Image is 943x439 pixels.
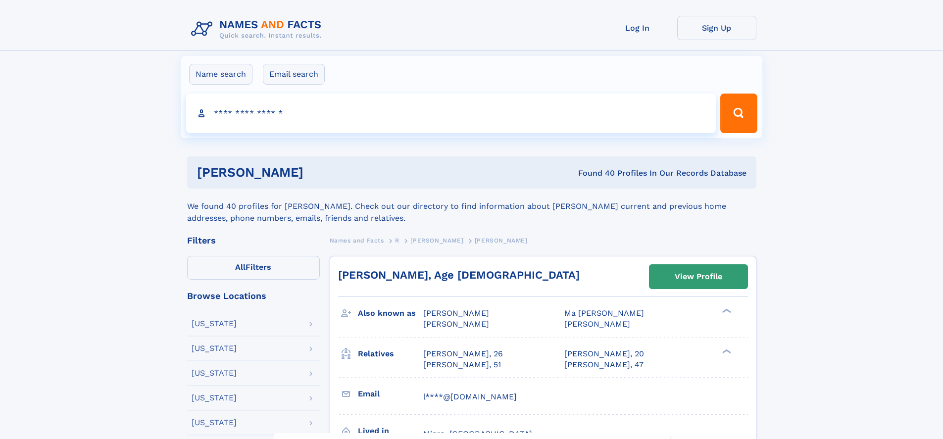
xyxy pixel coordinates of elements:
[410,234,463,246] a: [PERSON_NAME]
[192,320,237,328] div: [US_STATE]
[235,262,246,272] span: All
[197,166,441,179] h1: [PERSON_NAME]
[649,265,747,289] a: View Profile
[358,305,423,322] h3: Also known as
[186,94,716,133] input: search input
[423,348,503,359] a: [PERSON_NAME], 26
[598,16,677,40] a: Log In
[675,265,722,288] div: View Profile
[338,269,580,281] a: [PERSON_NAME], Age [DEMOGRAPHIC_DATA]
[395,237,399,244] span: R
[720,348,732,354] div: ❯
[677,16,756,40] a: Sign Up
[410,237,463,244] span: [PERSON_NAME]
[564,319,630,329] span: [PERSON_NAME]
[263,64,325,85] label: Email search
[423,308,489,318] span: [PERSON_NAME]
[564,348,644,359] a: [PERSON_NAME], 20
[187,292,320,300] div: Browse Locations
[423,429,532,439] span: Micro, [GEOGRAPHIC_DATA]
[720,308,732,314] div: ❯
[564,359,644,370] a: [PERSON_NAME], 47
[564,308,644,318] span: Ma [PERSON_NAME]
[330,234,384,246] a: Names and Facts
[187,189,756,224] div: We found 40 profiles for [PERSON_NAME]. Check out our directory to find information about [PERSON...
[358,386,423,402] h3: Email
[187,256,320,280] label: Filters
[192,419,237,427] div: [US_STATE]
[423,319,489,329] span: [PERSON_NAME]
[187,16,330,43] img: Logo Names and Facts
[192,344,237,352] div: [US_STATE]
[720,94,757,133] button: Search Button
[358,345,423,362] h3: Relatives
[187,236,320,245] div: Filters
[192,369,237,377] div: [US_STATE]
[189,64,252,85] label: Name search
[441,168,746,179] div: Found 40 Profiles In Our Records Database
[395,234,399,246] a: R
[475,237,528,244] span: [PERSON_NAME]
[192,394,237,402] div: [US_STATE]
[423,359,501,370] a: [PERSON_NAME], 51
